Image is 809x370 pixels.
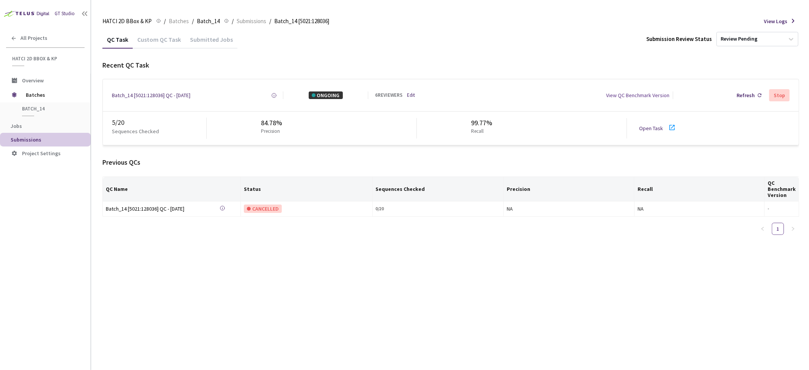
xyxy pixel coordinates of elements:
div: QC Task [102,36,133,49]
span: Jobs [11,123,22,129]
button: left [757,223,769,235]
th: QC Benchmark Version [765,177,799,202]
a: Submissions [235,17,268,25]
div: 0 / 20 [376,205,501,213]
div: Review Pending [721,36,757,43]
span: Overview [22,77,44,84]
div: Stop [774,92,785,98]
th: Precision [504,177,635,202]
span: All Projects [20,35,47,41]
a: Batches [167,17,190,25]
div: CANCELLED [244,205,282,213]
div: 99.77% [471,118,492,128]
div: NA [638,205,761,213]
span: left [760,227,765,231]
div: NA [507,205,631,213]
a: Batch_14 [5021:128036] QC - [DATE] [112,91,190,99]
li: Next Page [787,223,799,235]
span: Batches [169,17,189,26]
div: View QC Benchmark Version [606,91,670,99]
div: GT Studio [55,10,75,17]
li: / [232,17,234,26]
div: Previous QCs [102,157,799,167]
span: Submissions [237,17,266,26]
th: QC Name [103,177,241,202]
p: Recall [471,128,489,135]
div: Batch_14 [5021:128036] QC - [DATE] [106,205,212,213]
span: Project Settings [22,150,61,157]
div: Custom QC Task [133,36,185,49]
a: Edit [407,92,415,99]
button: right [787,223,799,235]
div: Submission Review Status [646,35,712,43]
span: Batches [26,87,78,102]
li: / [164,17,166,26]
th: Recall [635,177,765,202]
div: Refresh [737,91,755,99]
span: Submissions [11,136,41,143]
span: Batch_14 [5021:128036] [274,17,329,26]
th: Sequences Checked [373,177,504,202]
a: 1 [772,223,784,235]
li: Previous Page [757,223,769,235]
th: Status [241,177,373,202]
p: Sequences Checked [112,128,159,135]
div: 6 REVIEWERS [375,92,402,99]
div: 5 / 20 [112,118,206,128]
span: Batch_14 [197,17,220,26]
li: / [269,17,271,26]
div: Submitted Jobs [185,36,237,49]
span: View Logs [764,17,787,25]
span: Batch_14 [22,105,78,112]
div: 84.78% [261,118,283,128]
span: HATCI 2D BBox & KP [12,55,80,62]
div: ONGOING [309,91,343,99]
span: HATCI 2D BBox & KP [102,17,152,26]
div: Recent QC Task [102,60,799,70]
li: / [192,17,194,26]
div: - [768,205,796,213]
p: Precision [261,128,280,135]
span: right [791,227,795,231]
li: 1 [772,223,784,235]
a: Open Task [639,125,663,132]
